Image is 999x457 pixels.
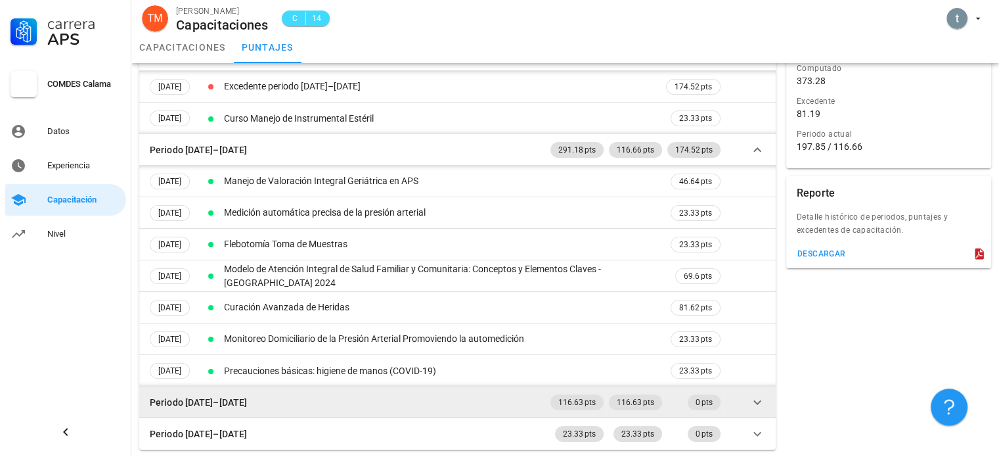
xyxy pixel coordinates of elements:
[47,195,121,205] div: Capacitación
[158,206,181,220] span: [DATE]
[679,175,712,188] span: 46.64 pts
[621,426,654,442] span: 23.33 pts
[797,176,835,210] div: Reporte
[675,80,712,94] span: 174.52 pts
[221,324,668,355] td: Monitoreo Domiciliario de la Presión Arterial Promoviendo la automedición
[563,426,596,442] span: 23.33 pts
[158,80,181,94] span: [DATE]
[158,364,181,378] span: [DATE]
[696,426,713,442] span: 0 pts
[5,184,126,216] a: Capacitación
[797,128,981,141] div: Periodo actual
[679,364,712,377] span: 23.33 pts
[679,301,712,314] span: 81.62 pts
[47,229,121,239] div: Nivel
[221,355,668,387] td: Precauciones básicas: higiene de manos (COVID-19)
[47,160,121,171] div: Experiencia
[675,142,713,158] span: 174.52 pts
[558,395,596,410] span: 116.63 pts
[150,395,247,410] div: Periodo [DATE]–[DATE]
[221,71,663,103] td: Excedente periodo [DATE]–[DATE]
[158,301,181,315] span: [DATE]
[558,142,596,158] span: 291.18 pts
[696,395,713,410] span: 0 pts
[290,12,300,25] span: C
[679,333,712,346] span: 23.33 pts
[797,249,846,258] div: descargar
[797,95,981,108] div: Excedente
[617,395,654,410] span: 116.63 pts
[797,141,981,153] div: 197.85 / 116.66
[158,332,181,347] span: [DATE]
[150,427,247,441] div: Periodo [DATE]–[DATE]
[679,112,712,125] span: 23.33 pts
[234,32,301,63] a: puntajes
[147,5,162,32] span: TM
[131,32,234,63] a: capacitaciones
[150,143,247,157] div: Periodo [DATE]–[DATE]
[684,270,712,283] span: 69.6 pts
[158,111,181,126] span: [DATE]
[786,210,991,245] div: Detalle histórico de periodos, puntajes y excedentes de capacitación.
[47,16,121,32] div: Carrera
[5,218,126,250] a: Nivel
[221,103,663,134] td: Curso Manejo de Instrumental Estéril
[617,142,654,158] span: 116.66 pts
[679,238,712,251] span: 23.33 pts
[5,116,126,147] a: Datos
[221,166,668,197] td: Manejo de Valoración Integral Geriátrica en APS
[176,18,269,32] div: Capacitaciones
[946,8,967,29] div: avatar
[221,229,668,260] td: Flebotomía Toma de Muestras
[679,206,712,220] span: 23.33 pts
[158,237,181,252] span: [DATE]
[797,108,820,120] div: 81.19
[142,5,168,32] div: avatar
[5,150,126,181] a: Experiencia
[797,62,981,75] div: Computado
[47,126,121,137] div: Datos
[221,292,668,324] td: Curación Avanzada de Heridas
[221,260,668,292] td: Modelo de Atención Integral de Salud Familiar y Comunitaria: Conceptos y Elementos Claves - [GEOG...
[158,269,181,283] span: [DATE]
[311,12,322,25] span: 14
[791,245,851,263] button: descargar
[158,174,181,189] span: [DATE]
[797,75,826,87] div: 373.28
[176,5,269,18] div: [PERSON_NAME]
[221,197,668,229] td: Medición automática precisa de la presión arterial
[47,32,121,47] div: APS
[47,79,121,89] div: COMDES Calama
